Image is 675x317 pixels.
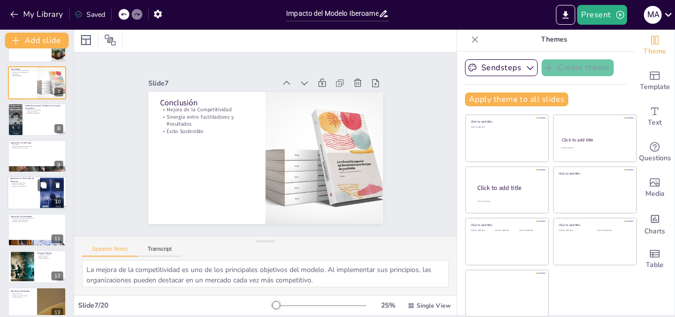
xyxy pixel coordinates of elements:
[171,45,296,94] div: Slide 7
[10,184,37,186] p: Cultura de Confianza
[54,161,63,170] div: 9
[11,215,63,218] p: Aplicación en Resultados
[465,92,568,106] button: Apply theme to all slides
[417,302,451,310] span: Single View
[542,59,614,76] button: Create theme
[25,112,63,114] p: Evaluación de Calidad
[51,272,63,280] div: 12
[644,5,662,25] button: m a
[562,137,628,143] div: Click to add title
[54,124,63,133] div: 8
[483,28,625,51] p: Themes
[52,180,64,191] button: Delete Slide
[174,75,266,111] p: Mejora de la Competitividad
[37,258,63,260] p: Calidad Educativa
[54,50,63,59] div: 6
[639,153,671,164] span: Questions
[11,75,34,77] p: Éxito Sostenible
[11,219,63,221] p: Satisfacción de Estudiantes
[170,82,264,125] p: Sinergia entre Facilitadores y Resultados
[7,6,67,22] button: My Library
[75,10,105,19] div: Saved
[471,223,542,227] div: Click to add title
[25,111,63,113] p: Liderazgo Efectivo
[11,141,63,144] p: Aplicación en Liderazgo
[635,135,675,170] div: Get real-time input from your audience
[7,177,67,210] div: 10
[11,68,34,71] p: Conclusión
[559,223,630,227] div: Click to add title
[559,229,590,232] div: Click to add text
[82,260,449,287] textarea: La mejora de la competitividad es uno de los principales objetivos del modelo. Al implementar sus...
[286,6,379,21] input: Insert title
[82,246,138,257] button: Speaker Notes
[5,33,69,48] button: Add slide
[11,147,63,149] p: Mejora de la Comunicación
[556,5,575,25] button: Export to PowerPoint
[11,289,34,292] p: Beneficios del Modelo
[577,5,627,25] button: Present
[646,260,664,271] span: Table
[471,120,542,124] div: Click to add title
[37,252,63,255] p: Enfoque Holístico
[635,170,675,206] div: Add images, graphics, shapes or video
[465,59,538,76] button: Sendsteps
[376,301,400,310] div: 25 %
[10,182,37,184] p: Fomento del Potencial
[78,301,271,310] div: Slide 7 / 20
[168,96,259,132] p: Éxito Sostenible
[635,206,675,241] div: Add charts and graphs
[104,34,116,46] span: Position
[8,103,66,136] div: 8
[11,295,34,297] p: Alineación con Estándares
[8,214,66,246] div: 11
[645,188,665,199] span: Media
[51,234,63,243] div: 11
[8,250,66,283] div: 12
[643,46,666,57] span: Theme
[644,226,665,237] span: Charts
[11,143,63,145] p: Visión Clara
[37,254,63,256] p: Perspectiva Holística
[8,140,66,173] div: 9
[597,229,629,232] div: Click to add text
[11,217,63,219] p: Evaluación Más Allá de Calificaciones
[11,221,63,223] p: Impacto en la Comunidad
[38,180,49,191] button: Duplicate Slide
[471,126,542,129] div: Click to add text
[635,28,675,63] div: Change the overall theme
[471,229,493,232] div: Click to add text
[635,241,675,277] div: Add a table
[25,104,63,110] p: Reflexión personal (Utilidad en el campo educativo)
[477,184,541,192] div: Click to add title
[495,229,517,232] div: Click to add text
[8,66,66,99] div: 7
[519,229,542,232] div: Click to add text
[54,88,63,96] div: 7
[648,117,662,128] span: Text
[11,72,34,75] p: Sinergia entre Facilitadores y Resultados
[11,70,34,72] p: Mejora de la Competitividad
[176,67,268,107] p: Conclusión
[11,293,34,295] p: Mejora Continua
[37,256,63,258] p: Mejora Integral
[635,63,675,99] div: Add ready made slides
[644,6,662,24] div: m a
[11,145,63,147] p: Involucramiento de la Comunidad
[640,82,670,92] span: Template
[78,32,94,48] div: Layout
[52,198,64,207] div: 10
[10,178,37,183] p: Aplicación en Desarrollo de Personas
[10,186,37,188] p: Implicación del Personal
[51,308,63,317] div: 13
[25,109,63,111] p: Aplicación en Educación
[138,246,182,257] button: Transcript
[635,99,675,135] div: Add text boxes
[11,296,34,298] p: Impacto Positivo
[559,171,630,175] div: Click to add title
[561,147,627,149] div: Click to add text
[477,200,540,203] div: Click to add body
